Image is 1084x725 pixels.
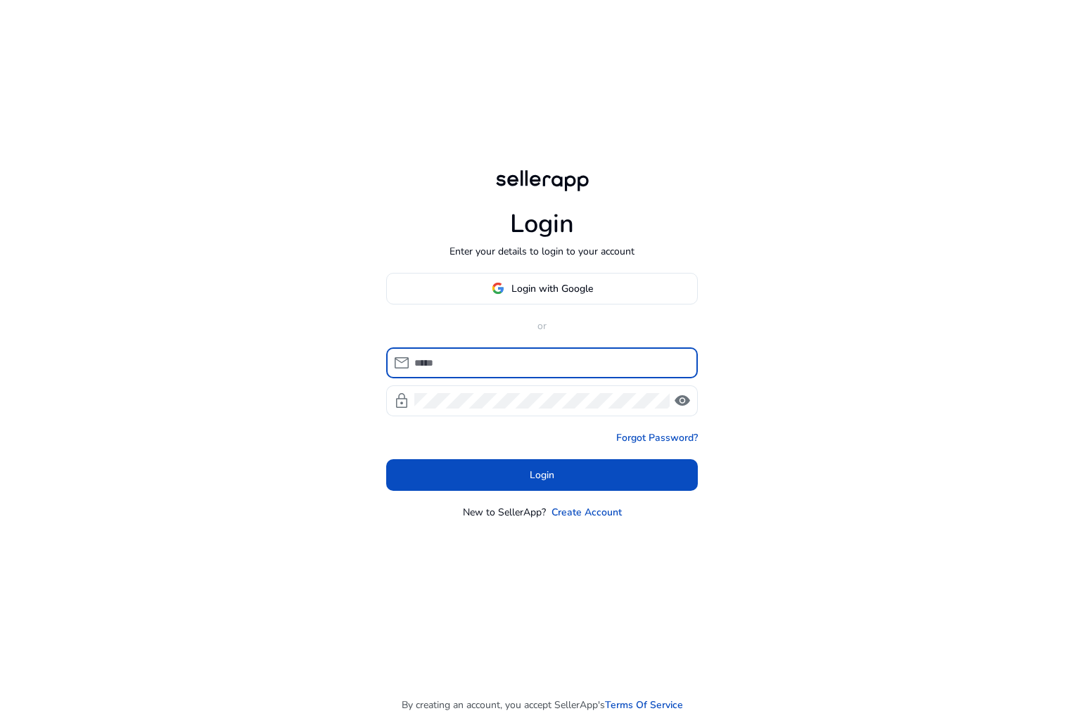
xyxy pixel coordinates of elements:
a: Create Account [551,505,622,520]
a: Forgot Password? [616,430,698,445]
span: Login with Google [511,281,593,296]
p: or [386,319,698,333]
p: New to SellerApp? [463,505,546,520]
p: Enter your details to login to your account [449,244,635,259]
button: Login with Google [386,273,698,304]
span: visibility [674,392,691,409]
span: Login [530,468,554,482]
h1: Login [510,209,574,239]
span: mail [393,354,410,371]
img: google-logo.svg [492,282,504,295]
button: Login [386,459,698,491]
a: Terms Of Service [605,698,683,712]
span: lock [393,392,410,409]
